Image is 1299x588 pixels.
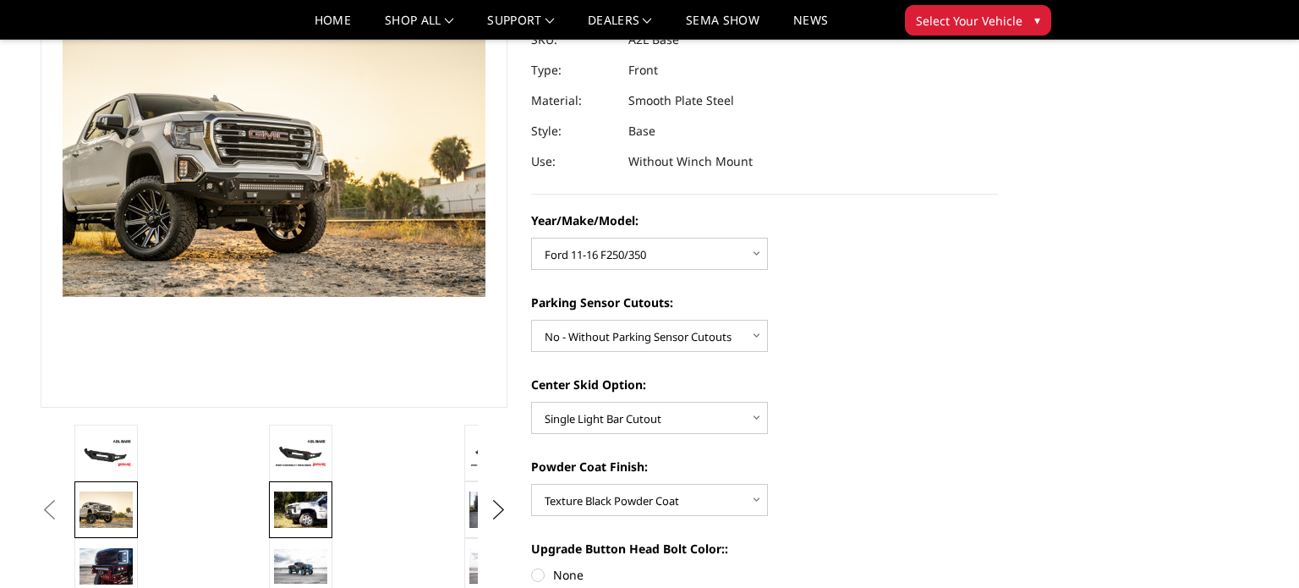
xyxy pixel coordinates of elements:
[36,497,62,523] button: Previous
[486,497,512,523] button: Next
[628,146,753,177] dd: Without Winch Mount
[628,85,734,116] dd: Smooth Plate Steel
[469,492,523,527] img: 2020 RAM HD - Available in single light bar configuration only
[274,438,327,468] img: A2L Series - Base Front Bumper (Non Winch)
[588,14,652,39] a: Dealers
[79,492,133,528] img: 2019 GMC 1500
[916,12,1022,30] span: Select Your Vehicle
[469,549,523,585] img: A2L Series - Base Front Bumper (Non Winch)
[469,438,523,468] img: A2L Series - Base Front Bumper (Non Winch)
[487,14,554,39] a: Support
[531,55,616,85] dt: Type:
[531,212,998,229] label: Year/Make/Model:
[531,458,998,475] label: Powder Coat Finish:
[531,146,616,177] dt: Use:
[1214,507,1299,588] iframe: Chat Widget
[531,294,998,311] label: Parking Sensor Cutouts:
[531,116,616,146] dt: Style:
[628,55,658,85] dd: Front
[315,14,351,39] a: Home
[793,14,828,39] a: News
[686,14,759,39] a: SEMA Show
[274,549,327,584] img: A2L Series - Base Front Bumper (Non Winch)
[79,548,133,584] img: A2L Series - Base Front Bumper (Non Winch)
[628,116,655,146] dd: Base
[1034,11,1040,29] span: ▾
[274,492,327,527] img: 2020 Chevrolet HD - Compatible with block heater connection
[905,5,1051,36] button: Select Your Vehicle
[531,566,998,584] label: None
[531,85,616,116] dt: Material:
[79,438,133,468] img: A2L Series - Base Front Bumper (Non Winch)
[385,14,453,39] a: shop all
[531,376,998,393] label: Center Skid Option:
[531,540,998,558] label: Upgrade Button Head Bolt Color::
